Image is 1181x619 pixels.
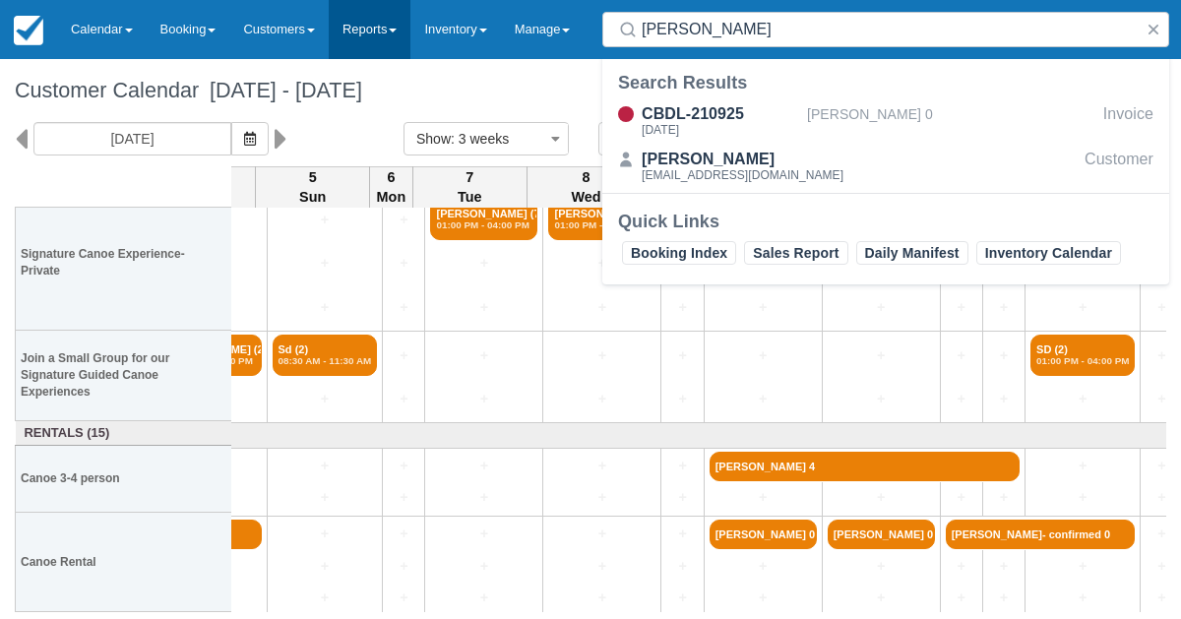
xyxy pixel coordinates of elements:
[666,389,698,409] a: +
[828,389,935,409] a: +
[618,210,1153,233] div: Quick Links
[554,219,650,231] em: 01:00 PM - 04:00 PM
[988,345,1020,366] a: +
[388,556,419,577] a: +
[1146,588,1177,608] a: +
[1030,389,1135,409] a: +
[1146,389,1177,409] a: +
[988,297,1020,318] a: +
[946,389,977,409] a: +
[273,456,378,476] a: +
[273,389,378,409] a: +
[1030,556,1135,577] a: +
[1146,345,1177,366] a: +
[388,524,419,544] a: +
[988,588,1020,608] a: +
[946,588,977,608] a: +
[273,524,378,544] a: +
[430,253,537,274] a: +
[976,241,1121,265] a: Inventory Calendar
[430,456,537,476] a: +
[666,556,698,577] a: +
[988,487,1020,508] a: +
[1030,588,1135,608] a: +
[388,297,419,318] a: +
[273,487,378,508] a: +
[1146,297,1177,318] a: +
[430,588,537,608] a: +
[622,241,736,265] a: Booking Index
[548,199,655,240] a: [PERSON_NAME] (2)01:00 PM - 04:00 PM
[1085,148,1153,185] div: Customer
[388,210,419,230] a: +
[430,556,537,577] a: +
[430,487,537,508] a: +
[828,556,935,577] a: +
[21,424,227,443] a: Rentals (15)
[1146,487,1177,508] a: +
[388,588,419,608] a: +
[1146,524,1177,544] a: +
[1103,102,1153,140] div: Invoice
[828,588,935,608] a: +
[602,102,1169,140] a: CBDL-210925[DATE][PERSON_NAME] 0Invoice
[946,345,977,366] a: +
[273,588,378,608] a: +
[1030,456,1135,476] a: +
[666,345,698,366] a: +
[598,122,815,155] button: Category Filter
[548,524,655,544] a: +
[710,389,817,409] a: +
[15,79,1166,102] h1: Customer Calendar
[388,345,419,366] a: +
[618,71,1153,94] div: Search Results
[548,297,655,318] a: +
[710,556,817,577] a: +
[256,166,370,208] th: 5 Sun
[273,253,378,274] a: +
[1030,335,1135,376] a: SD (2)01:00 PM - 04:00 PM
[1146,456,1177,476] a: +
[946,520,1136,549] a: [PERSON_NAME]- confirmed 0
[710,297,817,318] a: +
[273,297,378,318] a: +
[14,16,43,45] img: checkfront-main-nav-mini-logo.png
[370,166,412,208] th: 6 Mon
[388,389,419,409] a: +
[388,253,419,274] a: +
[548,389,655,409] a: +
[828,520,935,549] a: [PERSON_NAME] 0
[16,330,232,420] th: Join a Small Group for our Signature Guided Canoe Experiences
[279,355,372,367] em: 08:30 AM - 11:30 AM
[273,210,378,230] a: +
[273,335,378,376] a: Sd (2)08:30 AM - 11:30 AM
[451,131,509,147] span: : 3 weeks
[548,345,655,366] a: +
[828,345,935,366] a: +
[642,102,799,126] div: CBDL-210925
[666,297,698,318] a: +
[404,122,569,155] button: Show: 3 weeks
[430,524,537,544] a: +
[412,166,527,208] th: 7 Tue
[710,452,1020,481] a: [PERSON_NAME] 4
[988,556,1020,577] a: +
[416,131,451,147] span: Show
[828,487,935,508] a: +
[946,297,977,318] a: +
[548,456,655,476] a: +
[642,124,799,136] div: [DATE]
[602,148,1169,185] a: [PERSON_NAME][EMAIL_ADDRESS][DOMAIN_NAME]Customer
[710,588,817,608] a: +
[430,297,537,318] a: +
[946,556,977,577] a: +
[548,556,655,577] a: +
[710,345,817,366] a: +
[548,588,655,608] a: +
[710,487,817,508] a: +
[666,456,698,476] a: +
[828,297,935,318] a: +
[642,12,1138,47] input: Search ( / )
[388,487,419,508] a: +
[1030,297,1135,318] a: +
